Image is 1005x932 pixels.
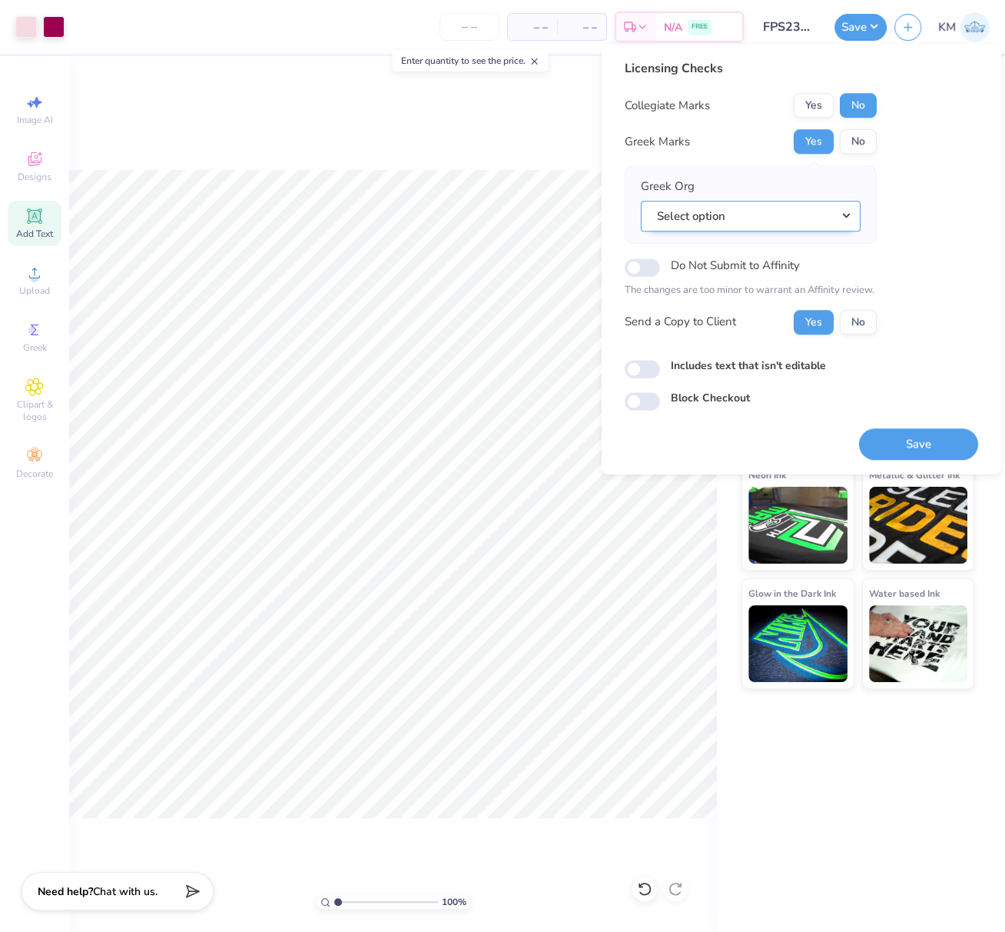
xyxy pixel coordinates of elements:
[625,97,710,115] div: Collegiate Marks
[751,12,827,42] input: Untitled Design
[8,398,61,423] span: Clipart & logos
[16,228,53,240] span: Add Text
[93,884,158,899] span: Chat with us.
[566,19,597,35] span: – –
[748,487,847,564] img: Neon Ink
[671,390,750,406] label: Block Checkout
[840,93,877,118] button: No
[641,178,695,195] label: Greek Org
[23,341,47,354] span: Greek
[19,285,50,297] span: Upload
[625,133,690,151] div: Greek Marks
[869,605,968,682] img: Water based Ink
[625,313,736,331] div: Send a Copy to Client
[794,129,834,154] button: Yes
[794,93,834,118] button: Yes
[664,19,682,35] span: N/A
[692,22,708,32] span: FREE
[641,201,861,232] button: Select option
[869,467,960,483] span: Metallic & Glitter Ink
[748,467,786,483] span: Neon Ink
[859,428,978,460] button: Save
[17,114,53,126] span: Image AI
[625,59,877,78] div: Licensing Checks
[38,884,93,899] strong: Need help?
[439,13,499,41] input: – –
[869,487,968,564] img: Metallic & Glitter Ink
[442,895,466,909] span: 100 %
[938,12,990,42] a: KM
[834,14,887,41] button: Save
[748,585,836,601] span: Glow in the Dark Ink
[960,12,990,42] img: Katrina Mae Mijares
[938,18,956,36] span: KM
[671,358,826,374] label: Includes text that isn't editable
[671,255,800,275] label: Do Not Submit to Affinity
[869,585,940,601] span: Water based Ink
[840,310,877,335] button: No
[748,605,847,682] img: Glow in the Dark Ink
[392,50,548,72] div: Enter quantity to see the price.
[18,171,51,183] span: Designs
[16,468,53,480] span: Decorate
[625,283,877,298] p: The changes are too minor to warrant an Affinity review.
[840,129,877,154] button: No
[517,19,548,35] span: – –
[794,310,834,335] button: Yes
